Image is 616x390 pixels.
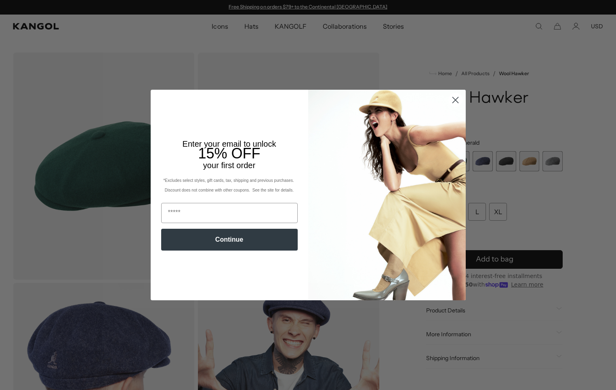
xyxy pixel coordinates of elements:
[308,90,466,300] img: 93be19ad-e773-4382-80b9-c9d740c9197f.jpeg
[198,145,260,162] span: 15% OFF
[161,229,298,251] button: Continue
[163,178,295,192] span: *Excludes select styles, gift cards, tax, shipping and previous purchases. Discount does not comb...
[183,139,276,148] span: Enter your email to unlock
[161,203,298,223] input: Email
[448,93,463,107] button: Close dialog
[203,161,255,170] span: your first order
